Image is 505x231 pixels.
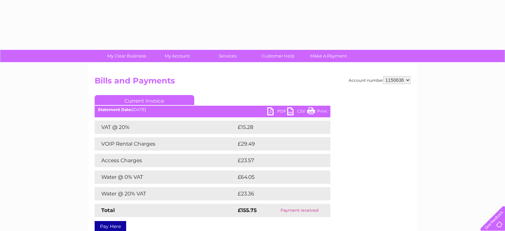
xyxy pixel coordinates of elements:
strong: £155.75 [238,207,257,213]
h2: Bills and Payments [95,76,411,89]
td: £29.49 [236,137,317,151]
td: VAT @ 20% [95,121,236,134]
a: Customer Help [251,50,305,62]
a: Print [307,107,327,117]
td: Payment received [269,204,330,217]
strong: Total [101,207,115,213]
td: £15.28 [236,121,316,134]
a: Current Invoice [95,95,194,105]
td: VOIP Rental Charges [95,137,236,151]
a: CSV [287,107,307,117]
b: Statement Date: [98,107,132,112]
div: Account number [349,76,411,84]
td: £64.05 [236,171,317,184]
td: Access Charges [95,154,236,167]
a: PDF [267,107,287,117]
a: My Account [150,50,205,62]
a: Make A Payment [301,50,356,62]
td: £23.36 [236,187,317,200]
td: Water @ 0% VAT [95,171,236,184]
a: Services [200,50,255,62]
td: Water @ 20% VAT [95,187,236,200]
a: My Clear Business [99,50,154,62]
td: £23.57 [236,154,317,167]
div: [DATE] [95,107,330,112]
